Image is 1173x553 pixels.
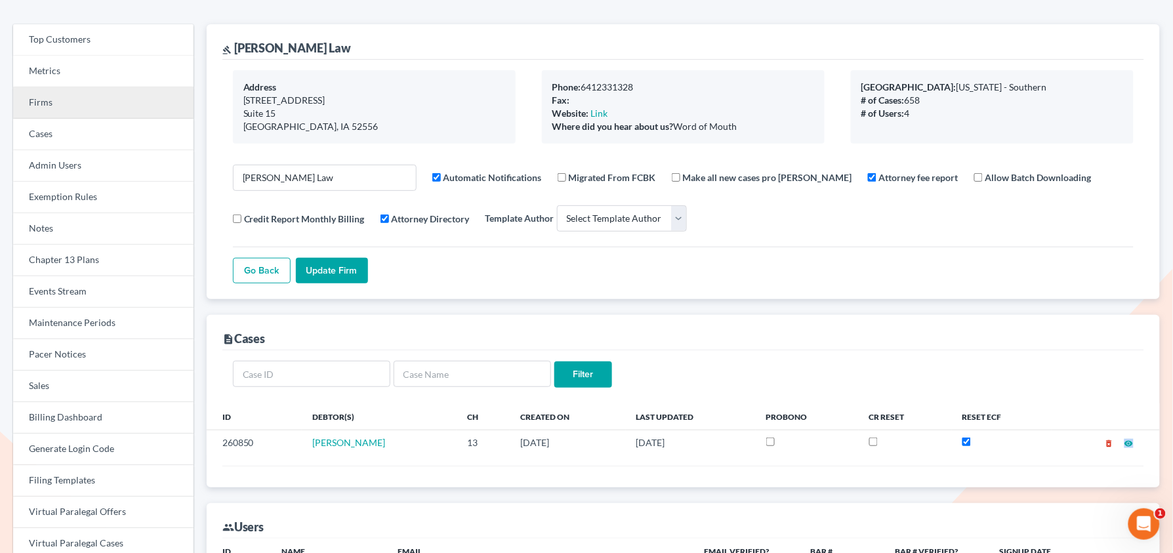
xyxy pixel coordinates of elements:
[591,108,608,119] a: Link
[13,119,194,150] a: Cases
[13,434,194,465] a: Generate Login Code
[13,402,194,434] a: Billing Dashboard
[222,333,234,345] i: description
[1105,439,1114,448] i: delete_forever
[222,45,232,54] i: gavel
[457,403,510,430] th: Ch
[569,171,656,184] label: Migrated From FCBK
[13,339,194,371] a: Pacer Notices
[457,430,510,455] td: 13
[13,245,194,276] a: Chapter 13 Plans
[510,403,626,430] th: Created On
[13,371,194,402] a: Sales
[552,94,570,106] b: Fax:
[985,171,1092,184] label: Allow Batch Downloading
[13,465,194,497] a: Filing Templates
[233,361,390,387] input: Case ID
[394,361,551,387] input: Case Name
[952,403,1052,430] th: Reset ECF
[552,108,589,119] b: Website:
[626,403,756,430] th: Last Updated
[13,497,194,528] a: Virtual Paralegal Offers
[233,258,291,284] a: Go Back
[756,403,859,430] th: ProBono
[485,211,554,225] label: Template Author
[13,87,194,119] a: Firms
[13,182,194,213] a: Exemption Rules
[861,81,1123,94] div: [US_STATE] - Southern
[244,212,365,226] label: Credit Report Monthly Billing
[222,40,352,56] div: [PERSON_NAME] Law
[13,276,194,308] a: Events Stream
[13,56,194,87] a: Metrics
[302,403,457,430] th: Debtor(s)
[207,403,302,430] th: ID
[243,107,505,120] div: Suite 15
[13,213,194,245] a: Notes
[243,120,505,133] div: [GEOGRAPHIC_DATA], IA 52556
[443,171,542,184] label: Automatic Notifications
[1105,437,1114,448] a: delete_forever
[222,519,264,535] div: Users
[683,171,852,184] label: Make all new cases pro [PERSON_NAME]
[296,258,368,284] input: Update Firm
[861,94,905,106] b: # of Cases:
[859,403,952,430] th: CR Reset
[243,94,505,107] div: [STREET_ADDRESS]
[1124,437,1134,448] a: visibility
[13,150,194,182] a: Admin Users
[222,522,234,533] i: group
[552,81,581,92] b: Phone:
[1124,439,1134,448] i: visibility
[1155,508,1166,519] span: 1
[1128,508,1160,540] iframe: Intercom live chat
[861,108,905,119] b: # of Users:
[552,121,674,132] b: Where did you hear about us?
[13,308,194,339] a: Maintenance Periods
[392,212,470,226] label: Attorney Directory
[879,171,958,184] label: Attorney fee report
[861,94,1123,107] div: 658
[554,361,612,388] input: Filter
[510,430,626,455] td: [DATE]
[13,24,194,56] a: Top Customers
[207,430,302,455] td: 260850
[861,107,1123,120] div: 4
[312,437,385,448] a: [PERSON_NAME]
[861,81,957,92] b: [GEOGRAPHIC_DATA]:
[552,120,814,133] div: Word of Mouth
[243,81,277,92] b: Address
[626,430,756,455] td: [DATE]
[222,331,266,346] div: Cases
[552,81,814,94] div: 6412331328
